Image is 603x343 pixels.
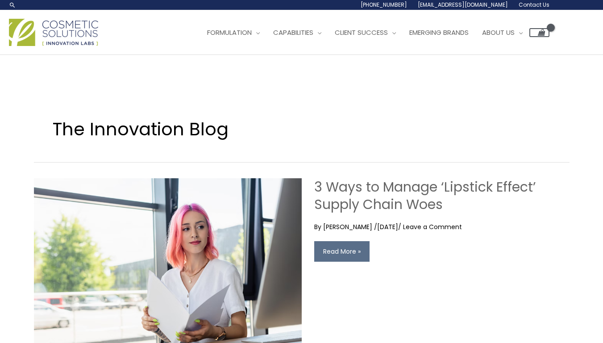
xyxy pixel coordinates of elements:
a: Read More » [314,241,370,262]
div: By / / [314,222,570,231]
nav: Site Navigation [194,19,549,46]
a: Emerging Brands [403,19,475,46]
img: Cosmetic Solutions Logo [9,19,98,46]
span: Capabilities [273,28,313,37]
a: Read: 3 Ways to Manage ‘Lipstick Effect’ Supply Chain Woes [34,263,302,272]
a: Client Success [328,19,403,46]
a: 3 Ways to Manage ‘Lipstick Effect’ Supply Chain Woes [314,177,536,214]
a: View Shopping Cart, empty [529,28,549,37]
span: Formulation [207,28,252,37]
span: [PERSON_NAME] [323,222,372,231]
span: Emerging Brands [409,28,469,37]
a: Leave a Comment [403,222,462,231]
span: About Us [482,28,515,37]
h1: The Innovation Blog [53,117,551,142]
span: Client Success [335,28,388,37]
a: Formulation [200,19,266,46]
a: [PERSON_NAME] [323,222,374,231]
span: [EMAIL_ADDRESS][DOMAIN_NAME] [418,1,508,8]
a: Capabilities [266,19,328,46]
span: Contact Us [519,1,549,8]
a: About Us [475,19,529,46]
a: Search icon link [9,1,16,8]
span: [PHONE_NUMBER] [361,1,407,8]
span: [DATE] [377,222,398,231]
